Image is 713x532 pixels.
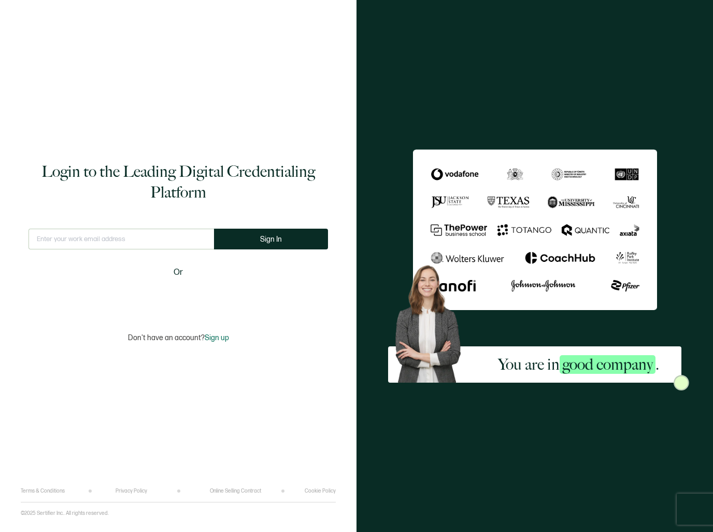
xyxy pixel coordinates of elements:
button: Sign In [214,229,328,249]
h2: You are in . [498,354,659,375]
a: Privacy Policy [116,488,147,494]
img: Sertifier Login - You are in <span class="strong-h">good company</span>. [413,149,657,311]
img: Sertifier Login - You are in <span class="strong-h">good company</span>. Hero [388,259,476,383]
span: Or [174,266,183,279]
a: Terms & Conditions [21,488,65,494]
span: Sign up [205,333,229,342]
input: Enter your work email address [28,229,214,249]
iframe: Botón de Acceder con Google [113,286,243,309]
img: Sertifier Login [674,375,689,390]
a: Cookie Policy [305,488,336,494]
p: ©2025 Sertifier Inc.. All rights reserved. [21,510,109,516]
span: Sign In [260,235,282,243]
a: Online Selling Contract [210,488,261,494]
span: good company [560,355,655,374]
p: Don't have an account? [128,333,229,342]
h1: Login to the Leading Digital Credentialing Platform [28,161,328,203]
